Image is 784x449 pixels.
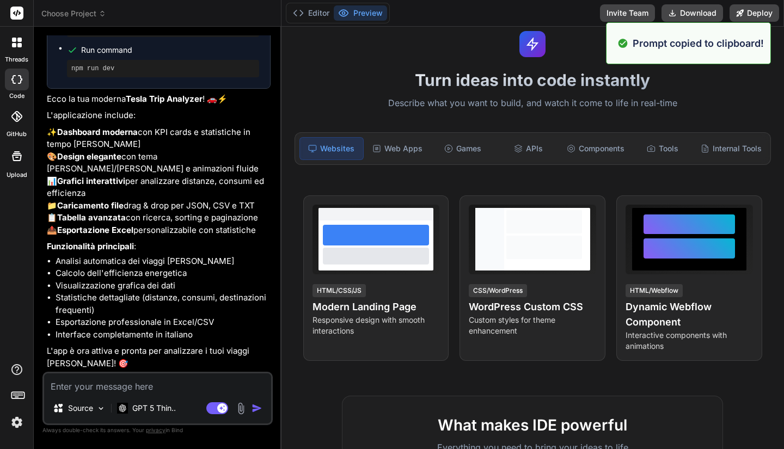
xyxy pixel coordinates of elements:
p: Always double-check its answers. Your in Bind [42,425,273,435]
p: L'applicazione include: [47,109,271,122]
p: Interactive components with animations [626,330,753,352]
li: Statistiche dettagliate (distanze, consumi, destinazioni frequenti) [56,292,271,316]
p: Source [68,403,93,414]
pre: npm run dev [71,64,255,73]
li: Interface completamente in italiano [56,329,271,341]
label: code [9,91,24,101]
img: Pick Models [96,404,106,413]
strong: Funzionalità principali [47,241,134,251]
p: GPT 5 Thin.. [132,403,176,414]
button: Editor [289,5,334,21]
span: Choose Project [41,8,106,19]
img: attachment [235,402,247,415]
label: GitHub [7,130,27,139]
img: alert [617,36,628,51]
p: L'app è ora attiva e pronta per analizzare i tuoi viaggi [PERSON_NAME]! 🎯 [47,345,271,370]
li: Esportazione professionale in Excel/CSV [56,316,271,329]
li: Visualizzazione grafica dei dati [56,280,271,292]
strong: Caricamento file [57,200,124,211]
h4: Modern Landing Page [313,299,440,315]
img: icon [252,403,262,414]
h4: Dynamic Webflow Component [626,299,753,330]
div: Websites [299,137,364,160]
p: : [47,241,271,253]
label: Upload [7,170,27,180]
button: Download [661,4,723,22]
p: ✨ con KPI cards e statistiche in tempo [PERSON_NAME] 🎨 con tema [PERSON_NAME]/[PERSON_NAME] e ani... [47,126,271,237]
h4: WordPress Custom CSS [469,299,596,315]
p: Prompt copied to clipboard! [633,36,764,51]
img: GPT 5 Thinking High [117,403,128,413]
h1: Turn ideas into code instantly [288,70,777,90]
strong: Esportazione Excel [57,225,133,235]
p: Responsive design with smooth interactions [313,315,440,336]
li: Analisi automatica dei viaggi [PERSON_NAME] [56,255,271,268]
strong: Dashboard moderna [57,127,138,137]
button: Invite Team [600,4,655,22]
strong: Design elegante [57,151,121,162]
p: Ecco la tua moderna ! 🚗⚡ [47,93,271,106]
strong: Tabella avanzata [57,212,126,223]
li: Calcolo dell'efficienza energetica [56,267,271,280]
strong: Tesla Trip Analyzer [126,94,203,104]
label: threads [5,55,28,64]
div: CSS/WordPress [469,284,527,297]
div: Web Apps [366,137,429,160]
p: Describe what you want to build, and watch it come to life in real-time [288,96,777,110]
div: Internal Tools [696,137,766,160]
button: Preview [334,5,387,21]
div: Components [562,137,629,160]
div: HTML/Webflow [626,284,683,297]
div: Games [431,137,494,160]
span: privacy [146,427,166,433]
img: settings [8,413,26,432]
div: APIs [497,137,560,160]
button: Deploy [730,4,779,22]
div: HTML/CSS/JS [313,284,366,297]
p: Custom styles for theme enhancement [469,315,596,336]
div: Tools [631,137,694,160]
span: Run command [81,45,259,56]
strong: Grafici interattivi [57,176,125,186]
h2: What makes IDE powerful [360,414,705,436]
